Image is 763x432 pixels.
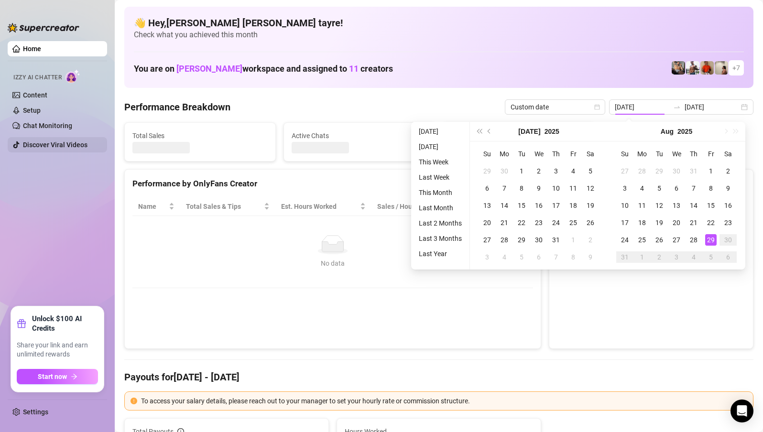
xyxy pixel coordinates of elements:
[450,201,520,212] span: Chat Conversion
[142,258,523,269] div: No data
[615,102,669,112] input: Start date
[138,201,167,212] span: Name
[23,141,87,149] a: Discover Viral Videos
[673,103,681,111] span: to
[176,64,242,74] span: [PERSON_NAME]
[65,69,80,83] img: AI Chatter
[17,369,98,384] button: Start nowarrow-right
[23,45,41,53] a: Home
[13,73,62,82] span: Izzy AI Chatter
[131,398,137,404] span: exclamation-circle
[685,102,739,112] input: End date
[132,197,180,216] th: Name
[451,130,586,141] span: Messages Sent
[715,61,728,75] img: Ralphy
[23,408,48,416] a: Settings
[23,122,72,130] a: Chat Monitoring
[23,91,47,99] a: Content
[292,130,427,141] span: Active Chats
[134,30,744,40] span: Check what you achieved this month
[673,103,681,111] span: swap-right
[686,61,699,75] img: JUSTIN
[557,177,745,190] div: Sales by OnlyFans Creator
[444,197,533,216] th: Chat Conversion
[349,64,359,74] span: 11
[134,64,393,74] h1: You are on workspace and assigned to creators
[132,177,533,190] div: Performance by OnlyFans Creator
[8,23,79,32] img: logo-BBDzfeDw.svg
[17,341,98,359] span: Share your link and earn unlimited rewards
[186,201,262,212] span: Total Sales & Tips
[281,201,358,212] div: Est. Hours Worked
[71,373,77,380] span: arrow-right
[23,107,41,114] a: Setup
[38,373,67,380] span: Start now
[730,400,753,422] div: Open Intercom Messenger
[377,201,431,212] span: Sales / Hour
[134,16,744,30] h4: 👋 Hey, [PERSON_NAME] [PERSON_NAME] tayre !
[371,197,444,216] th: Sales / Hour
[180,197,275,216] th: Total Sales & Tips
[594,104,600,110] span: calendar
[511,100,599,114] span: Custom date
[732,63,740,73] span: + 7
[672,61,685,75] img: George
[700,61,714,75] img: Justin
[124,100,230,114] h4: Performance Breakdown
[32,314,98,333] strong: Unlock $100 AI Credits
[17,319,26,328] span: gift
[132,130,268,141] span: Total Sales
[124,370,753,384] h4: Payouts for [DATE] - [DATE]
[141,396,747,406] div: To access your salary details, please reach out to your manager to set your hourly rate or commis...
